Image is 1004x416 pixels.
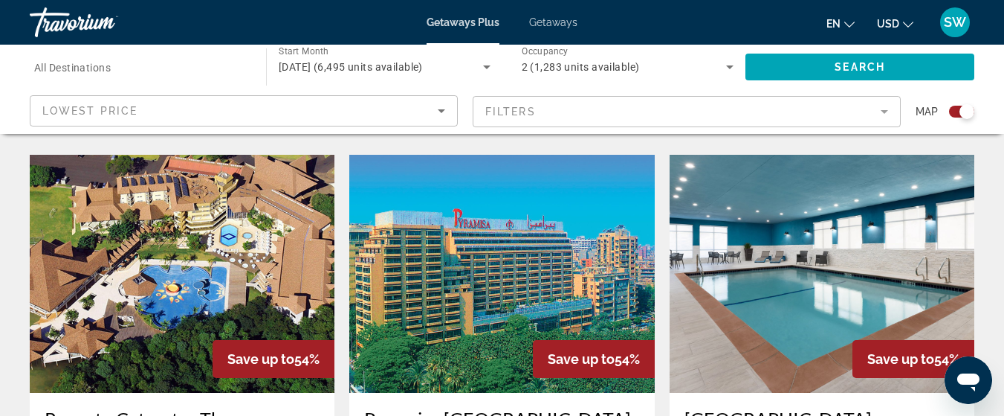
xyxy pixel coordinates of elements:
[835,61,885,73] span: Search
[522,61,640,73] span: 2 (1,283 units available)
[522,46,569,57] span: Occupancy
[529,16,577,28] a: Getaways
[349,155,654,393] img: 4126E01X.jpg
[473,95,901,128] button: Filter
[867,351,934,367] span: Save up to
[227,351,294,367] span: Save up to
[826,18,841,30] span: en
[670,155,974,393] img: RX42O01X.jpg
[279,46,328,57] span: Start Month
[745,54,974,80] button: Search
[213,340,334,378] div: 54%
[533,340,655,378] div: 54%
[916,101,938,122] span: Map
[30,155,334,393] img: DX85E01X.jpg
[427,16,499,28] a: Getaways Plus
[945,356,992,404] iframe: Button to launch messaging window
[34,62,111,74] span: All Destinations
[826,13,855,34] button: Change language
[30,3,178,42] a: Travorium
[279,61,423,73] span: [DATE] (6,495 units available)
[877,13,913,34] button: Change currency
[944,15,966,30] span: SW
[548,351,615,367] span: Save up to
[936,7,974,38] button: User Menu
[42,102,445,120] mat-select: Sort by
[877,18,899,30] span: USD
[42,105,137,117] span: Lowest Price
[852,340,974,378] div: 54%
